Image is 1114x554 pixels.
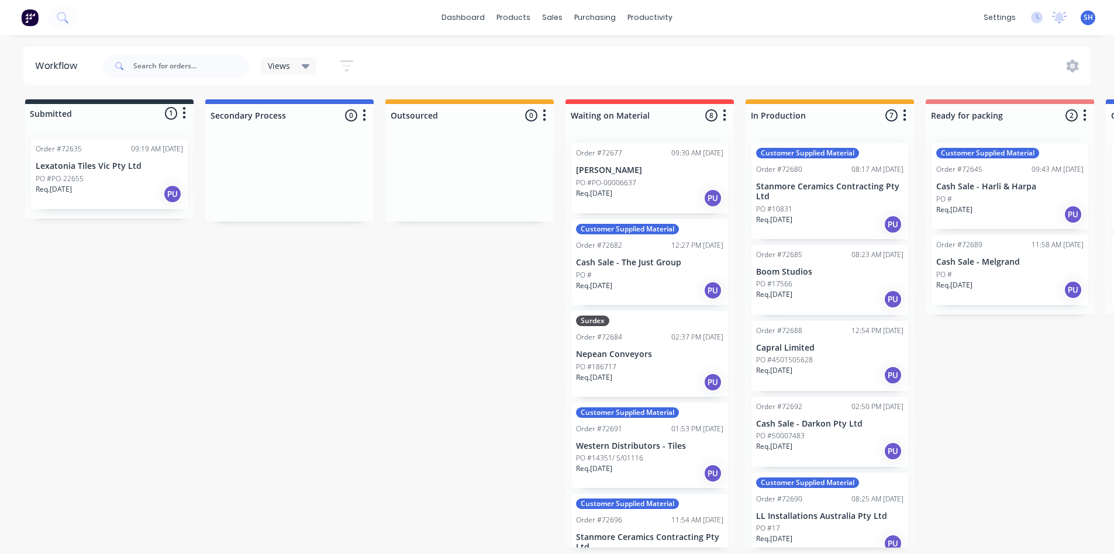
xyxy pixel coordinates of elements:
div: Order #7268911:58 AM [DATE]Cash Sale - MelgrandPO #Req.[DATE]PU [932,235,1088,305]
span: SH [1084,12,1093,23]
p: PO # [936,194,952,205]
p: Stanmore Ceramics Contracting Pty Ltd [576,532,723,552]
div: products [491,9,536,26]
div: Order #72696 [576,515,622,525]
div: sales [536,9,568,26]
div: 09:19 AM [DATE] [131,144,183,154]
div: Order #7263509:19 AM [DATE]Lexatonia Tiles Vic Pty LtdPO #PO-22655Req.[DATE]PU [31,139,188,209]
div: Order #72692 [756,401,802,412]
div: Customer Supplied MaterialOrder #7268008:17 AM [DATE]Stanmore Ceramics Contracting Pty LtdPO #108... [751,143,908,239]
div: Surdex [576,316,609,326]
div: PU [884,534,902,553]
div: Order #72689 [936,240,982,250]
input: Search for orders... [133,54,249,78]
div: Order #72682 [576,240,622,251]
p: Req. [DATE] [756,365,792,376]
p: PO #17566 [756,279,792,289]
div: Order #7269202:50 PM [DATE]Cash Sale - Darkon Pty LtdPO #50007483Req.[DATE]PU [751,397,908,467]
p: [PERSON_NAME] [576,165,723,175]
div: 08:25 AM [DATE] [851,494,903,504]
div: 02:37 PM [DATE] [671,332,723,342]
p: PO #14351/ S/01116 [576,453,643,463]
p: PO #50007483 [756,431,805,441]
div: Customer Supplied Material [576,224,679,234]
p: Cash Sale - Melgrand [936,257,1084,267]
div: PU [1064,205,1082,224]
div: 02:50 PM [DATE] [851,401,903,412]
div: 12:27 PM [DATE] [671,240,723,251]
div: Order #72684 [576,332,622,342]
p: Req. [DATE] [756,214,792,225]
div: Order #72688 [756,326,802,336]
div: PU [163,185,182,203]
p: PO #17 [756,523,780,534]
p: Req. [DATE] [576,188,612,199]
p: Lexatonia Tiles Vic Pty Ltd [36,161,183,171]
div: purchasing [568,9,622,26]
p: Req. [DATE] [756,534,792,544]
div: Customer Supplied Material [756,477,859,488]
div: Order #72680 [756,164,802,175]
div: Order #72691 [576,424,622,434]
div: Order #72635 [36,144,82,154]
div: Order #7268812:54 PM [DATE]Capral LimitedPO #4501505628Req.[DATE]PU [751,321,908,391]
div: PU [884,215,902,234]
div: PU [703,373,722,392]
p: Stanmore Ceramics Contracting Pty Ltd [756,182,903,202]
p: Req. [DATE] [756,289,792,300]
div: 08:17 AM [DATE] [851,164,903,175]
div: 12:54 PM [DATE] [851,326,903,336]
div: 11:58 AM [DATE] [1032,240,1084,250]
div: Order #7267709:30 AM [DATE][PERSON_NAME]PO #PO-00006637Req.[DATE]PU [571,143,728,213]
p: Req. [DATE] [576,463,612,474]
div: PU [703,281,722,300]
div: PU [1064,281,1082,299]
p: PO #PO-22655 [36,174,84,184]
p: Req. [DATE] [756,441,792,452]
p: PO #186717 [576,362,616,372]
p: Req. [DATE] [36,184,72,195]
div: PU [703,189,722,207]
div: PU [884,290,902,309]
div: Order #72685 [756,250,802,260]
p: Req. [DATE] [576,281,612,291]
div: 09:43 AM [DATE] [1032,164,1084,175]
p: Boom Studios [756,267,903,277]
div: settings [978,9,1022,26]
img: Factory [21,9,39,26]
span: Views [268,60,290,72]
div: Workflow [35,59,83,73]
div: PU [703,464,722,483]
p: Cash Sale - The Just Group [576,258,723,268]
div: Customer Supplied Material [576,407,679,418]
p: LL Installations Australia Pty Ltd [756,511,903,521]
p: Capral Limited [756,343,903,353]
p: Cash Sale - Harli & Harpa [936,182,1084,192]
p: PO # [936,269,952,280]
div: Order #72677 [576,148,622,158]
div: productivity [622,9,678,26]
p: PO # [576,270,592,281]
p: PO #4501505628 [756,355,813,365]
div: Order #7268508:23 AM [DATE]Boom StudiosPO #17566Req.[DATE]PU [751,245,908,315]
p: Nepean Conveyors [576,349,723,359]
div: 01:53 PM [DATE] [671,424,723,434]
p: Req. [DATE] [936,205,972,215]
div: Customer Supplied Material [756,148,859,158]
p: Req. [DATE] [576,372,612,383]
div: SurdexOrder #7268402:37 PM [DATE]Nepean ConveyorsPO #186717Req.[DATE]PU [571,311,728,397]
div: PU [884,442,902,460]
div: Customer Supplied MaterialOrder #7268212:27 PM [DATE]Cash Sale - The Just GroupPO #Req.[DATE]PU [571,219,728,305]
div: Customer Supplied MaterialOrder #7264509:43 AM [DATE]Cash Sale - Harli & HarpaPO #Req.[DATE]PU [932,143,1088,229]
p: Cash Sale - Darkon Pty Ltd [756,419,903,429]
p: Req. [DATE] [936,280,972,290]
div: Order #72690 [756,494,802,504]
div: 09:30 AM [DATE] [671,148,723,158]
div: 11:54 AM [DATE] [671,515,723,525]
p: PO #10831 [756,204,792,214]
div: 08:23 AM [DATE] [851,250,903,260]
p: Western Distributors - Tiles [576,441,723,451]
p: PO #PO-00006637 [576,178,636,188]
div: Order #72645 [936,164,982,175]
a: dashboard [436,9,491,26]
